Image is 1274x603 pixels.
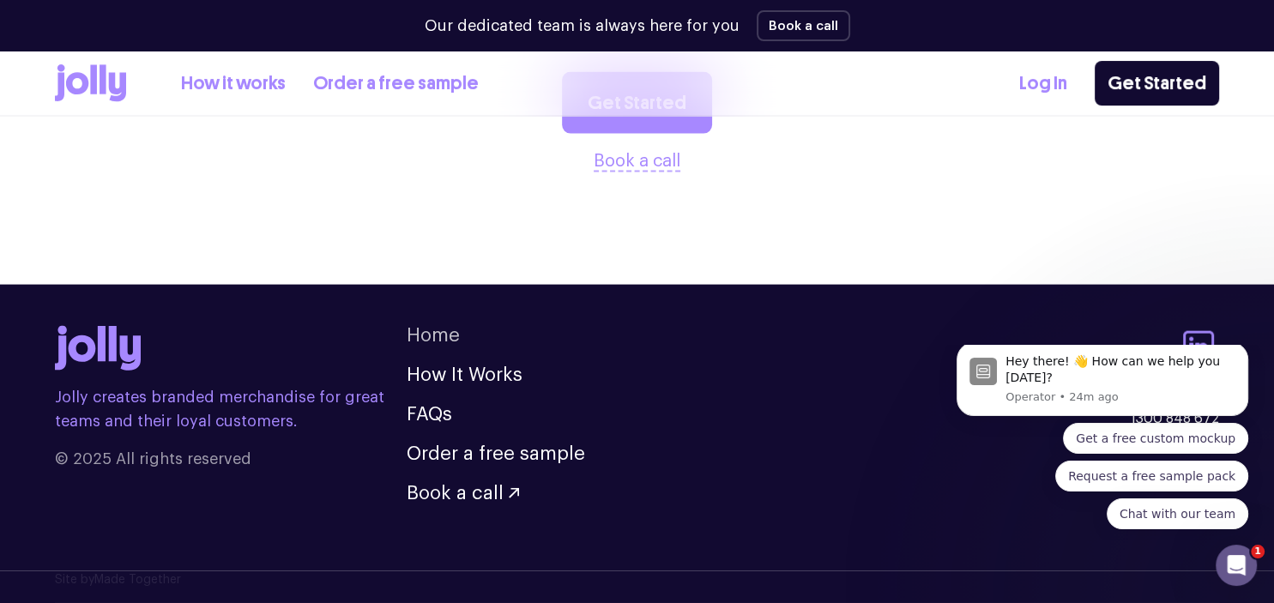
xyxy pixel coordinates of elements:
button: Book a call [757,10,850,41]
a: Order a free sample [313,69,479,98]
a: How it works [181,69,286,98]
button: Book a call [407,484,519,503]
span: Book a call [407,484,504,503]
p: Jolly creates branded merchandise for great teams and their loyal customers. [55,385,407,433]
div: Hey there! 👋 How can we help you [DATE]? [75,9,305,42]
p: Our dedicated team is always here for you [425,15,740,38]
span: 1 [1251,545,1265,558]
button: Quick reply: Request a free sample pack [124,116,317,147]
a: Made Together [94,574,181,586]
a: Home [407,326,460,345]
button: Book a call [594,148,680,175]
p: Message from Operator, sent 24m ago [75,45,305,60]
div: Quick reply options [26,78,317,184]
img: Profile image for Operator [39,13,66,40]
a: Order a free sample [407,444,585,463]
span: © 2025 All rights reserved [55,447,407,471]
iframe: Intercom live chat [1216,545,1257,586]
a: FAQs [407,405,452,424]
a: Log In [1019,69,1067,98]
iframe: Intercom notifications message [931,345,1274,540]
div: Message content [75,9,305,42]
a: Get Started [1095,61,1219,106]
p: Site by [55,571,1219,589]
button: Quick reply: Get a free custom mockup [132,78,317,109]
a: How It Works [407,365,522,384]
button: Quick reply: Chat with our team [176,154,317,184]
